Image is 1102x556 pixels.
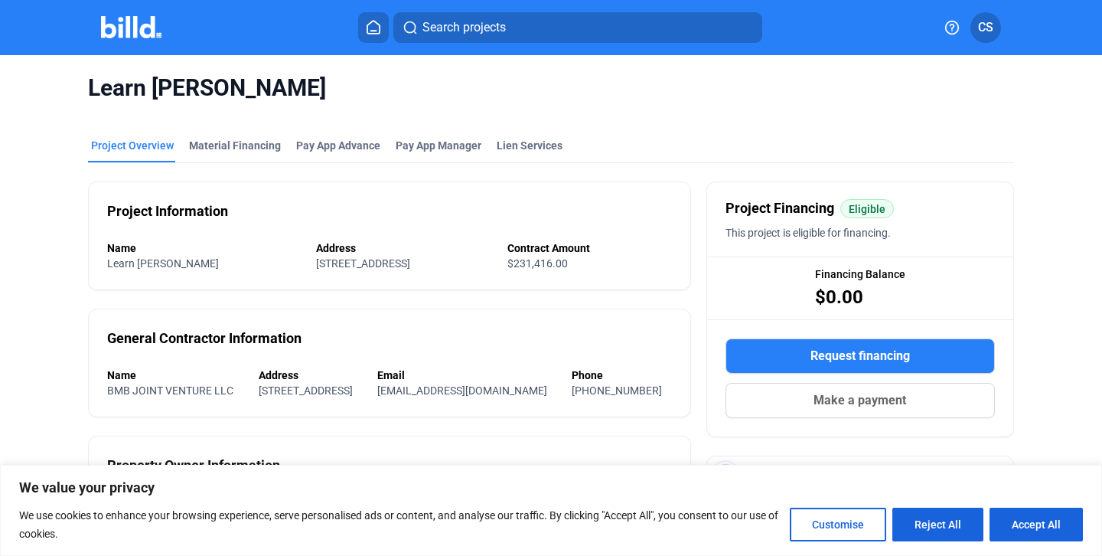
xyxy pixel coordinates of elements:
span: Request financing [810,347,910,365]
img: Billd Company Logo [101,16,161,38]
p: We use cookies to enhance your browsing experience, serve personalised ads or content, and analys... [19,506,778,543]
div: Name [107,240,301,256]
div: Contract Amount [507,240,672,256]
span: Financing Balance [815,267,905,282]
div: Property Owner Information [107,455,280,476]
div: Address [316,240,492,256]
span: $0.00 [815,285,863,309]
div: Phone [572,368,671,383]
button: Make a payment [725,383,995,418]
p: We value your privacy [19,479,1083,497]
span: [STREET_ADDRESS] [316,257,410,270]
div: Project Overview [91,138,174,153]
span: Search projects [422,18,506,37]
mat-chip: Eligible [840,199,894,218]
button: Request financing [725,339,995,374]
span: $231,416.00 [507,257,568,270]
div: Name [107,368,243,383]
span: CS [978,18,993,37]
span: [EMAIL_ADDRESS][DOMAIN_NAME] [377,384,547,397]
div: Lien Services [497,138,562,153]
span: Pay App Manager [396,138,481,153]
span: Project Financing [725,198,834,219]
span: [PHONE_NUMBER] [572,384,662,397]
span: Make a payment [813,391,906,410]
span: This project is eligible for financing. [725,227,891,239]
button: Accept All [990,508,1083,541]
div: General Contractor Information [107,328,302,349]
button: Reject All [892,508,983,541]
div: Pay App Advance [296,138,380,153]
span: Learn [PERSON_NAME] [107,257,219,270]
button: CS [970,12,1001,43]
div: Email [377,368,556,383]
div: Project Information [107,201,228,222]
div: Address [259,368,362,383]
button: Search projects [393,12,762,43]
span: [STREET_ADDRESS] [259,384,353,397]
button: Customise [790,508,886,541]
span: BMB JOINT VENTURE LLC [107,384,233,397]
span: Learn [PERSON_NAME] [88,74,1014,103]
div: Material Financing [189,138,281,153]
